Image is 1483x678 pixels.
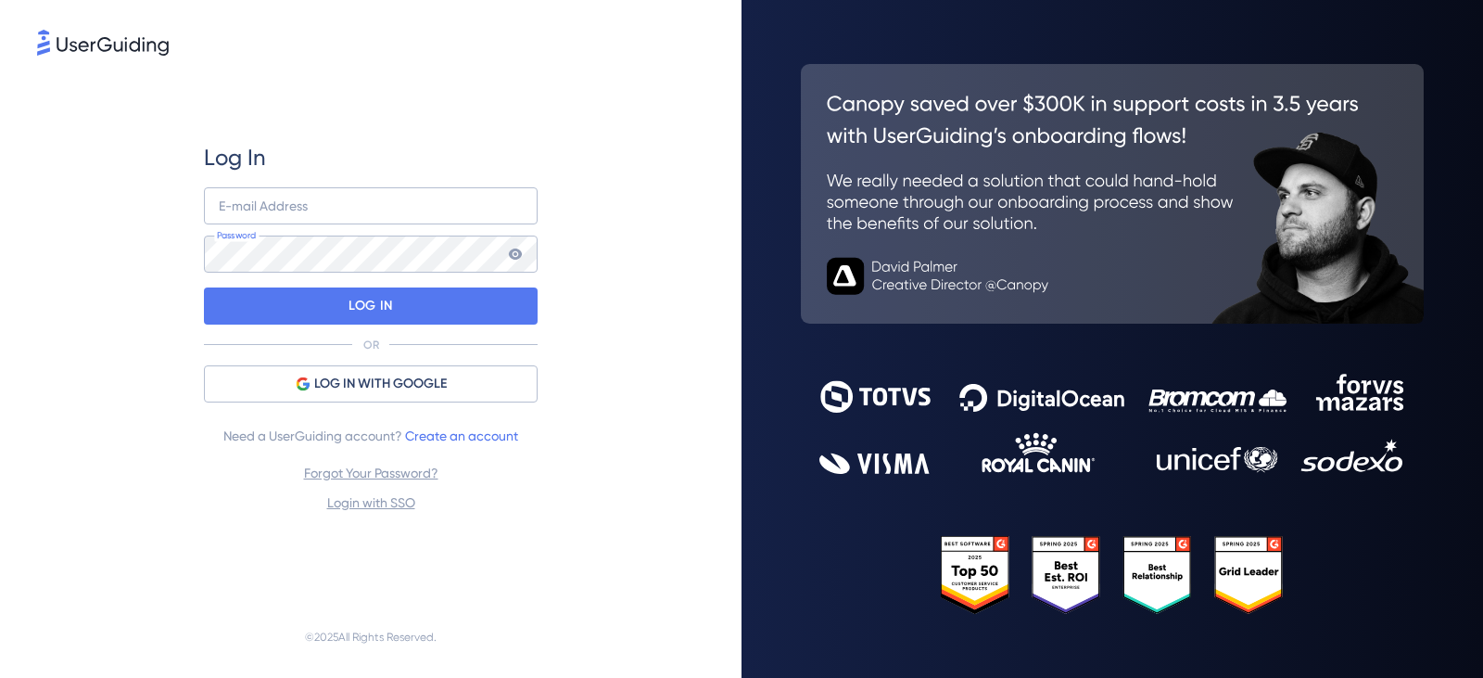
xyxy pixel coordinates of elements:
[204,187,538,224] input: example@company.com
[304,466,438,480] a: Forgot Your Password?
[204,143,266,173] span: Log In
[941,536,1284,614] img: 25303e33045975176eb484905ab012ff.svg
[305,626,437,648] span: © 2025 All Rights Reserved.
[819,374,1405,474] img: 9302ce2ac39453076f5bc0f2f2ca889b.svg
[363,338,379,352] p: OR
[801,64,1424,325] img: 26c0aa7c25a843aed4baddd2b5e0fa68.svg
[327,495,415,510] a: Login with SSO
[37,30,169,56] img: 8faab4ba6bc7696a72372aa768b0286c.svg
[223,425,518,447] span: Need a UserGuiding account?
[314,373,447,395] span: LOG IN WITH GOOGLE
[349,291,392,321] p: LOG IN
[405,429,518,443] a: Create an account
